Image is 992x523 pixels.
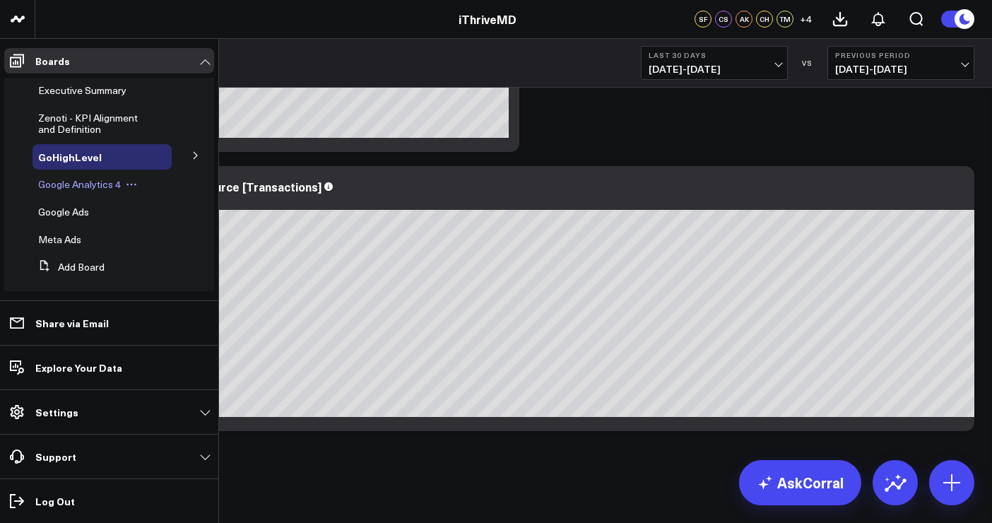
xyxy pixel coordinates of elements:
[756,11,773,28] div: CH
[835,51,967,59] b: Previous Period
[35,55,70,66] p: Boards
[797,11,814,28] button: +4
[38,206,89,218] a: Google Ads
[795,59,820,67] div: VS
[38,233,81,246] span: Meta Ads
[38,111,138,136] span: Zenoti - KPI Alignment and Definition
[38,179,121,190] a: Google Analytics 4
[827,46,974,80] button: Previous Period[DATE]-[DATE]
[35,495,75,507] p: Log Out
[38,112,156,135] a: Zenoti - KPI Alignment and Definition
[38,177,121,191] span: Google Analytics 4
[641,46,788,80] button: Last 30 Days[DATE]-[DATE]
[739,460,861,505] a: AskCorral
[35,451,76,462] p: Support
[38,151,102,163] a: GoHighLevel
[35,362,122,373] p: Explore Your Data
[38,83,126,97] span: Executive Summary
[38,85,126,96] a: Executive Summary
[38,234,81,245] a: Meta Ads
[835,64,967,75] span: [DATE] - [DATE]
[777,11,793,28] div: TM
[35,406,78,418] p: Settings
[33,254,105,280] button: Add Board
[38,205,89,218] span: Google Ads
[38,150,102,164] span: GoHighLevel
[736,11,752,28] div: AK
[35,317,109,329] p: Share via Email
[715,11,732,28] div: CS
[695,11,711,28] div: SF
[800,14,812,24] span: + 4
[649,64,780,75] span: [DATE] - [DATE]
[649,51,780,59] b: Last 30 Days
[4,488,214,514] a: Log Out
[459,11,516,27] a: iThriveMD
